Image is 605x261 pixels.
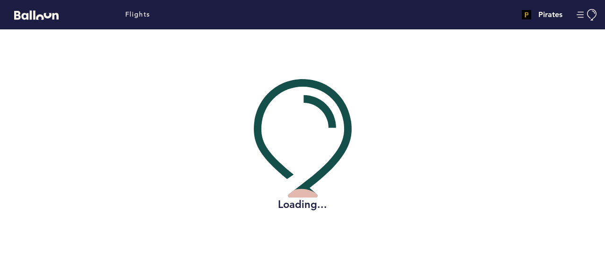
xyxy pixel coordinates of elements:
button: Manage Account [577,9,598,21]
h4: Pirates [538,9,562,20]
a: Balloon [7,9,59,19]
h2: Loading... [254,198,352,212]
svg: Balloon [14,10,59,20]
a: Flights [125,9,150,20]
